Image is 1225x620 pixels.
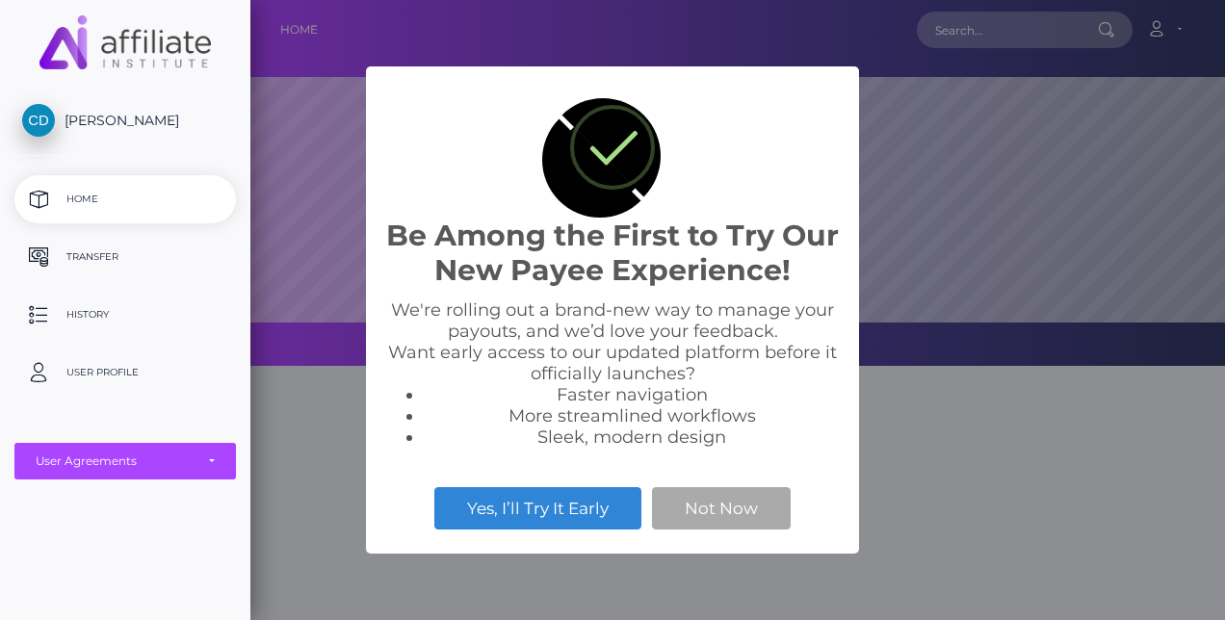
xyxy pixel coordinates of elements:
span: [PERSON_NAME] [14,112,236,129]
p: Home [22,185,228,214]
p: Transfer [22,243,228,271]
li: More streamlined workflows [424,405,840,426]
li: Faster navigation [424,384,840,405]
p: User Profile [22,358,228,387]
div: User Agreements [36,453,194,469]
p: History [22,300,228,329]
button: Yes, I’ll Try It Early [434,487,641,530]
li: Sleek, modern design [424,426,840,448]
h2: Be Among the First to Try Our New Payee Experience! [385,219,840,288]
button: Not Now [652,487,791,530]
div: We're rolling out a brand-new way to manage your payouts, and we’d love your feedback. Want early... [385,299,840,448]
button: User Agreements [14,443,236,479]
img: MassPay [39,15,211,69]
